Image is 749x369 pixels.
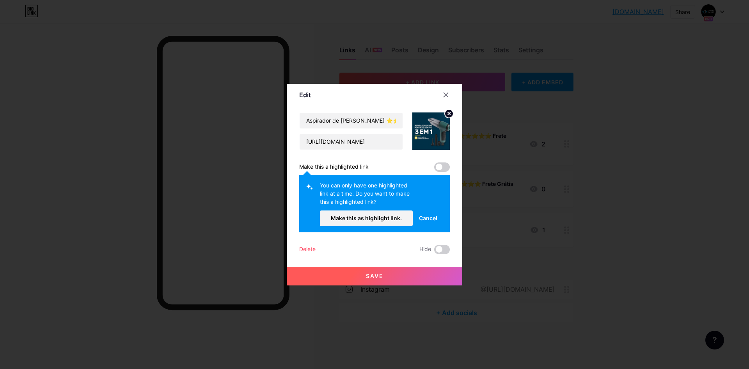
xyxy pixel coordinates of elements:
[300,113,403,128] input: Title
[366,273,383,279] span: Save
[320,210,413,226] button: Make this as highlight link.
[299,90,311,100] div: Edit
[413,210,444,226] button: Cancel
[419,214,437,222] span: Cancel
[412,112,450,150] img: link_thumbnail
[320,181,413,210] div: You can only have one highlighted link at a time. Do you want to make this a highlighted link?
[331,215,402,221] span: Make this as highlight link.
[300,134,403,150] input: URL
[299,245,316,254] div: Delete
[299,162,369,172] div: Make this a highlighted link
[419,245,431,254] span: Hide
[287,267,462,285] button: Save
